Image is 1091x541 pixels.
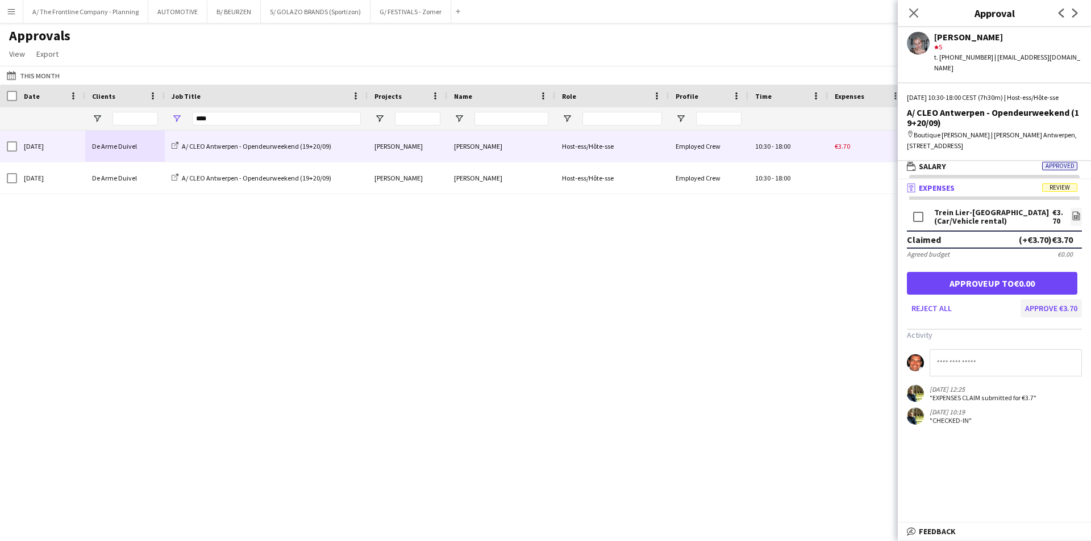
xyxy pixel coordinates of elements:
[775,174,790,182] span: 18:00
[192,112,361,125] input: Job Title Filter Input
[1042,162,1077,170] span: Approved
[23,1,148,23] button: A/ The Frontline Company - Planning
[919,183,955,193] span: Expenses
[772,174,774,182] span: -
[447,162,555,194] div: [PERSON_NAME]
[930,393,1036,402] div: "EXPENSES CLAIM submitted for €3.7"
[775,142,790,150] span: 18:00
[172,92,201,100] span: Job Title
[907,408,924,425] app-user-avatar: Elise Imbornone
[368,162,447,194] div: [PERSON_NAME]
[676,114,686,124] button: Open Filter Menu
[907,250,950,258] div: Agreed budget
[676,92,698,100] span: Profile
[17,162,85,194] div: [DATE]
[907,272,1077,295] button: Approveup to€0.00
[562,114,572,124] button: Open Filter Menu
[907,234,941,245] div: Claimed
[555,131,669,162] div: Host-ess/Hôte-sse
[934,32,1082,42] div: [PERSON_NAME]
[934,42,1082,52] div: 5
[9,49,25,59] span: View
[92,114,102,124] button: Open Filter Menu
[374,92,402,100] span: Projects
[454,114,464,124] button: Open Filter Menu
[368,131,447,162] div: [PERSON_NAME]
[85,131,165,162] div: De Arme Duivel
[1042,183,1077,192] span: Review
[898,196,1091,439] div: ExpensesReview
[474,112,548,125] input: Name Filter Input
[907,107,1082,128] div: A/ CLEO Antwerpen - Opendeurweekend (19+20/09)
[1057,250,1073,258] div: €0.00
[207,1,261,23] button: B/ BEURZEN
[919,161,946,171] span: Salary
[447,131,555,162] div: [PERSON_NAME]
[930,408,972,416] div: [DATE] 10:19
[934,208,1052,225] div: Trein Lier-[GEOGRAPHIC_DATA] (Car/Vehicle rental)
[696,112,742,125] input: Profile Filter Input
[17,131,85,162] div: [DATE]
[898,523,1091,540] mat-expansion-panel-header: Feedback
[148,1,207,23] button: AUTOMOTIVE
[395,112,440,125] input: Projects Filter Input
[930,385,1036,393] div: [DATE] 12:25
[676,174,721,182] span: Employed Crew
[5,69,62,82] button: This Month
[772,142,774,150] span: -
[182,142,331,150] span: A/ CLEO Antwerpen - Opendeurweekend (19+20/09)
[370,1,451,23] button: G/ FESTIVALS - Zomer
[755,174,771,182] span: 10:30
[907,385,924,402] app-user-avatar: Elise Imbornone
[5,47,30,61] a: View
[1052,208,1064,225] div: €3.70
[172,174,331,182] a: A/ CLEO Antwerpen - Opendeurweekend (19+20/09)
[919,526,956,536] span: Feedback
[907,330,1082,340] h3: Activity
[555,162,669,194] div: Host-ess/Hôte-sse
[907,93,1082,103] div: [DATE] 10:30-18:00 CEST (7h30m) | Host-ess/Hôte-sse
[934,52,1082,73] div: t. [PHONE_NUMBER] | [EMAIL_ADDRESS][DOMAIN_NAME]
[930,416,972,425] div: "CHECKED-IN"
[172,114,182,124] button: Open Filter Menu
[898,6,1091,20] h3: Approval
[898,158,1091,175] mat-expansion-panel-header: SalaryApproved
[755,142,771,150] span: 10:30
[24,92,40,100] span: Date
[113,112,158,125] input: Clients Filter Input
[835,92,864,100] span: Expenses
[36,49,59,59] span: Export
[374,114,385,124] button: Open Filter Menu
[562,92,576,100] span: Role
[907,130,1082,150] div: Boutique [PERSON_NAME] | [PERSON_NAME] Antwerpen, [STREET_ADDRESS]
[835,142,850,150] span: €3.70
[85,162,165,194] div: De Arme Duivel
[755,92,772,100] span: Time
[676,142,721,150] span: Employed Crew
[582,112,662,125] input: Role Filter Input
[454,92,472,100] span: Name
[907,299,956,317] button: Reject all
[1019,234,1073,245] div: (+€3.70) €3.70
[1021,299,1082,317] button: Approve €3.70
[32,47,63,61] a: Export
[261,1,370,23] button: S/ GOLAZO BRANDS (Sportizon)
[898,179,1091,196] mat-expansion-panel-header: ExpensesReview
[182,174,331,182] span: A/ CLEO Antwerpen - Opendeurweekend (19+20/09)
[172,142,331,150] a: A/ CLEO Antwerpen - Opendeurweekend (19+20/09)
[92,92,115,100] span: Clients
